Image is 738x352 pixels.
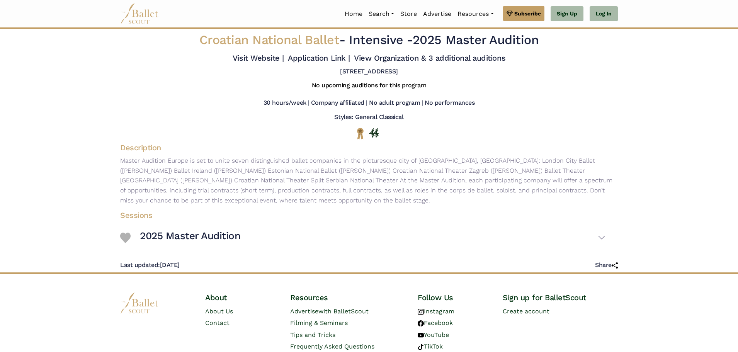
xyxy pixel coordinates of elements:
[366,6,397,22] a: Search
[288,53,350,63] a: Application Link |
[418,343,443,350] a: TikTok
[290,343,374,350] a: Frequently Asked Questions
[290,292,405,303] h4: Resources
[590,6,618,22] a: Log In
[233,53,284,63] a: Visit Website |
[418,332,424,338] img: youtube logo
[507,9,513,18] img: gem.svg
[503,6,544,21] a: Subscribe
[120,261,160,269] span: Last updated:
[551,6,583,22] a: Sign Up
[205,292,278,303] h4: About
[340,68,398,76] h5: [STREET_ADDRESS]
[140,226,605,249] button: 2025 Master Audition
[418,308,454,315] a: Instagram
[595,261,618,269] h5: Share
[354,53,505,63] a: View Organization & 3 additional auditions
[311,99,367,107] h5: Company affiliated |
[369,128,379,138] img: In Person
[418,320,424,326] img: facebook logo
[163,32,575,48] h2: - 2025 Master Audition
[318,308,369,315] span: with BalletScout
[418,292,490,303] h4: Follow Us
[120,292,159,314] img: logo
[349,32,413,47] span: Intensive -
[334,113,403,121] h5: Styles: General Classical
[120,261,180,269] h5: [DATE]
[503,292,618,303] h4: Sign up for BalletScout
[120,233,131,243] img: Heart
[114,143,624,153] h4: Description
[355,128,365,139] img: National
[420,6,454,22] a: Advertise
[503,308,549,315] a: Create account
[418,331,449,338] a: YouTube
[199,32,339,47] span: Croatian National Ballet
[369,99,423,107] h5: No adult program |
[312,82,427,90] h5: No upcoming auditions for this program
[418,344,424,350] img: tiktok logo
[264,99,309,107] h5: 30 hours/week |
[114,210,612,220] h4: Sessions
[418,319,453,326] a: Facebook
[290,308,369,315] a: Advertisewith BalletScout
[397,6,420,22] a: Store
[140,230,240,243] h3: 2025 Master Audition
[205,308,233,315] a: About Us
[205,319,230,326] a: Contact
[290,331,335,338] a: Tips and Tricks
[342,6,366,22] a: Home
[114,156,624,205] p: Master Audition Europe is set to unite seven distinguished ballet companies in the picturesque ci...
[514,9,541,18] span: Subscribe
[425,99,474,107] h5: No performances
[454,6,497,22] a: Resources
[418,309,424,315] img: instagram logo
[290,319,348,326] a: Filming & Seminars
